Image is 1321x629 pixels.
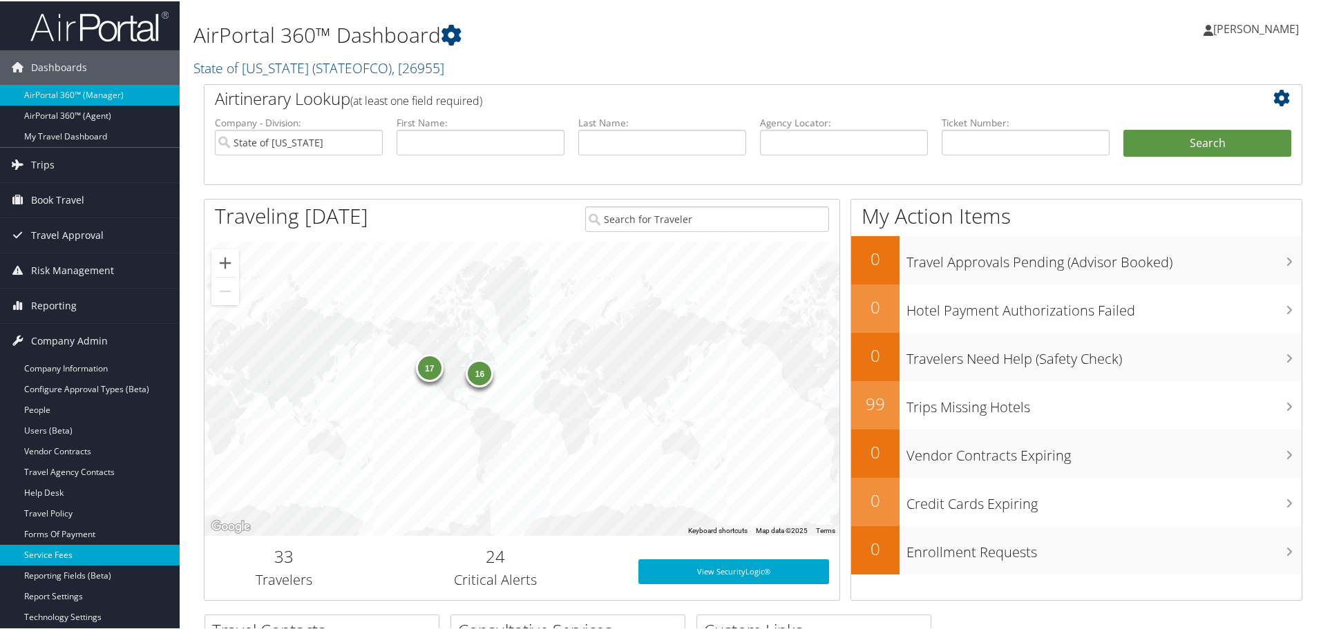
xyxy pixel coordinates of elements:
[816,525,835,533] a: Terms (opens in new tab)
[312,57,392,76] span: ( STATEOFCO )
[851,525,1302,573] a: 0Enrollment Requests
[1204,7,1313,48] a: [PERSON_NAME]
[942,115,1110,128] label: Ticket Number:
[585,205,829,231] input: Search for Traveler
[906,534,1302,561] h3: Enrollment Requests
[208,516,254,534] img: Google
[31,182,84,216] span: Book Travel
[851,235,1302,283] a: 0Travel Approvals Pending (Advisor Booked)
[208,516,254,534] a: Open this area in Google Maps (opens a new window)
[374,543,618,567] h2: 24
[638,558,829,583] a: View SecurityLogic®
[851,342,900,366] h2: 0
[851,380,1302,428] a: 99Trips Missing Hotels
[1213,20,1299,35] span: [PERSON_NAME]
[193,57,444,76] a: State of [US_STATE]
[31,252,114,287] span: Risk Management
[374,569,618,588] h3: Critical Alerts
[31,217,104,251] span: Travel Approval
[851,246,900,269] h2: 0
[1123,128,1291,156] button: Search
[688,525,748,534] button: Keyboard shortcuts
[851,487,900,511] h2: 0
[211,276,239,304] button: Zoom out
[756,525,808,533] span: Map data ©2025
[906,244,1302,271] h3: Travel Approvals Pending (Advisor Booked)
[906,389,1302,416] h3: Trips Missing Hotels
[851,476,1302,525] a: 0Credit Cards Expiring
[397,115,564,128] label: First Name:
[851,283,1302,331] a: 0Hotel Payment Authorizations Failed
[760,115,928,128] label: Agency Locator:
[211,248,239,275] button: Zoom in
[215,200,368,229] h1: Traveling [DATE]
[31,146,55,181] span: Trips
[906,341,1302,367] h3: Travelers Need Help (Safety Check)
[851,536,900,559] h2: 0
[30,9,169,41] img: airportal-logo.png
[906,486,1302,512] h3: Credit Cards Expiring
[215,569,353,588] h3: Travelers
[31,287,77,322] span: Reporting
[906,438,1302,464] h3: Vendor Contracts Expiring
[193,19,940,48] h1: AirPortal 360™ Dashboard
[31,49,87,84] span: Dashboards
[851,294,900,318] h2: 0
[851,331,1302,380] a: 0Travelers Need Help (Safety Check)
[906,293,1302,319] h3: Hotel Payment Authorizations Failed
[851,439,900,463] h2: 0
[851,428,1302,476] a: 0Vendor Contracts Expiring
[31,322,108,357] span: Company Admin
[851,200,1302,229] h1: My Action Items
[578,115,746,128] label: Last Name:
[350,92,482,107] span: (at least one field required)
[466,358,493,385] div: 16
[215,543,353,567] h2: 33
[415,353,443,380] div: 17
[392,57,444,76] span: , [ 26955 ]
[215,115,383,128] label: Company - Division:
[215,86,1200,109] h2: Airtinerary Lookup
[851,391,900,414] h2: 99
